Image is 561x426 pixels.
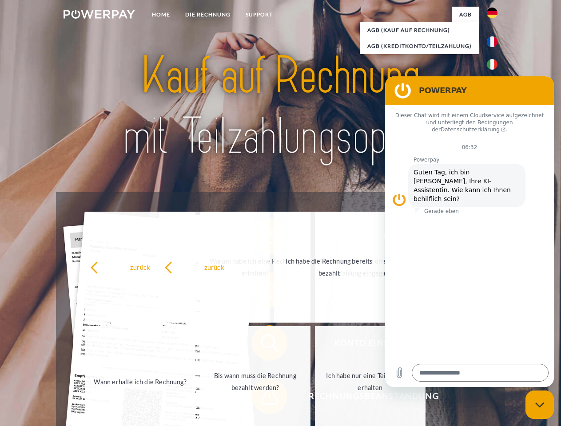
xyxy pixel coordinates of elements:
div: zurück [90,261,190,273]
img: fr [487,36,497,47]
div: Ich habe nur eine Teillieferung erhalten [320,370,420,394]
a: SUPPORT [238,7,280,23]
iframe: Schaltfläche zum Öffnen des Messaging-Fensters; Konversation läuft [525,390,554,419]
iframe: Messaging-Fenster [385,76,554,387]
img: logo-powerpay-white.svg [64,10,135,19]
div: Bis wann muss die Rechnung bezahlt werden? [205,370,305,394]
a: Home [144,7,178,23]
a: DIE RECHNUNG [178,7,238,23]
img: title-powerpay_de.svg [85,43,476,170]
div: Ich habe die Rechnung bereits bezahlt [279,255,379,279]
img: it [487,59,497,70]
div: zurück [164,261,264,273]
a: agb [452,7,479,23]
div: Wann erhalte ich die Rechnung? [90,375,190,387]
a: AGB (Kauf auf Rechnung) [360,22,479,38]
a: AGB (Kreditkonto/Teilzahlung) [360,38,479,54]
img: de [487,8,497,18]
